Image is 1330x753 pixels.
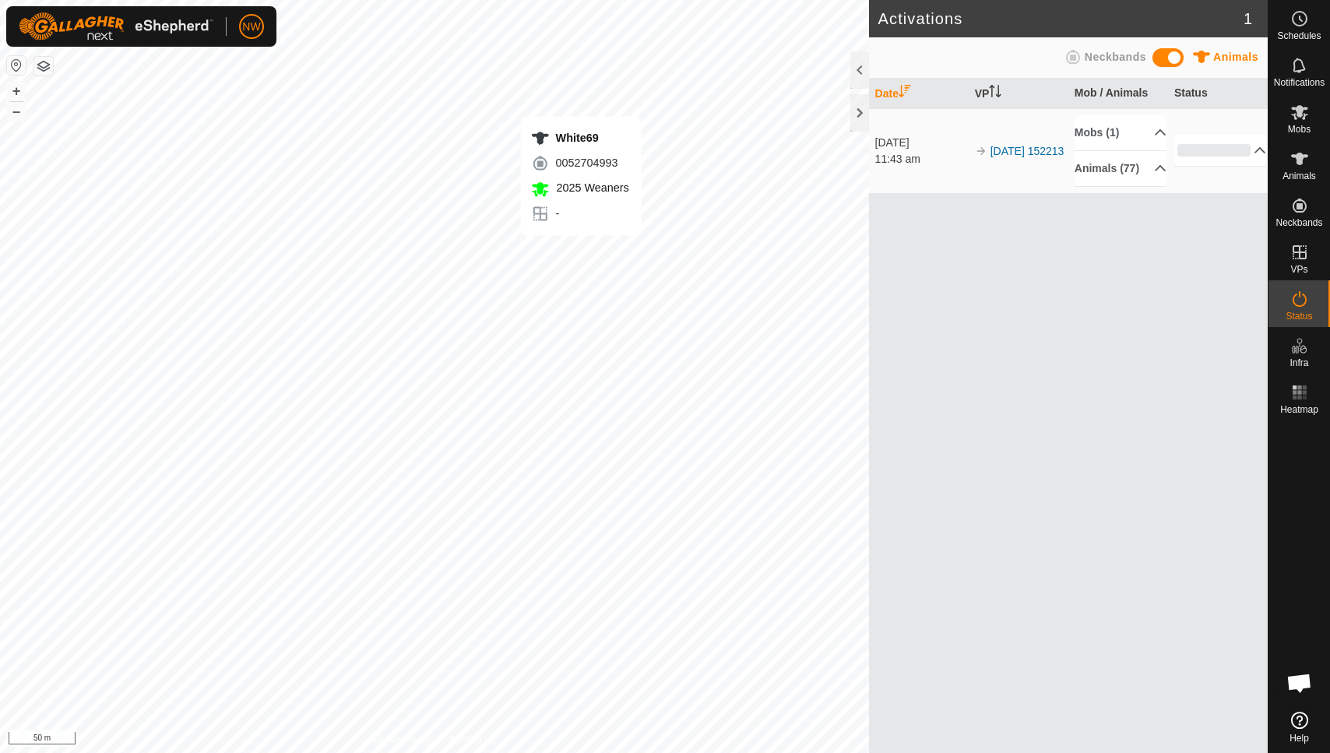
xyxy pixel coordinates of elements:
[1288,125,1311,134] span: Mobs
[1274,78,1325,87] span: Notifications
[1177,144,1251,157] div: 0%
[1213,51,1258,63] span: Animals
[531,153,629,172] div: 0052704993
[1290,265,1307,274] span: VPs
[878,9,1244,28] h2: Activations
[1276,660,1323,706] a: Open chat
[1174,135,1267,166] p-accordion-header: 0%
[1075,151,1167,186] p-accordion-header: Animals (77)
[531,205,629,223] div: -
[1168,79,1268,109] th: Status
[1275,218,1322,227] span: Neckbands
[1290,734,1309,743] span: Help
[1290,358,1308,368] span: Infra
[969,79,1068,109] th: VP
[1282,171,1316,181] span: Animals
[1085,51,1146,63] span: Neckbands
[7,82,26,100] button: +
[990,145,1064,157] a: [DATE] 152213
[1068,79,1168,109] th: Mob / Animals
[1075,115,1167,150] p-accordion-header: Mobs (1)
[531,128,629,147] div: White69
[1280,405,1318,414] span: Heatmap
[975,145,987,157] img: arrow
[19,12,213,40] img: Gallagher Logo
[869,79,969,109] th: Date
[7,56,26,75] button: Reset Map
[989,87,1001,100] p-sorticon: Activate to sort
[7,102,26,121] button: –
[373,733,431,747] a: Privacy Policy
[242,19,260,35] span: NW
[1268,705,1330,749] a: Help
[1244,7,1252,30] span: 1
[899,87,911,100] p-sorticon: Activate to sort
[875,135,968,151] div: [DATE]
[449,733,495,747] a: Contact Us
[1277,31,1321,40] span: Schedules
[34,57,53,76] button: Map Layers
[875,151,968,167] div: 11:43 am
[1286,311,1312,321] span: Status
[553,181,629,194] span: 2025 Weaners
